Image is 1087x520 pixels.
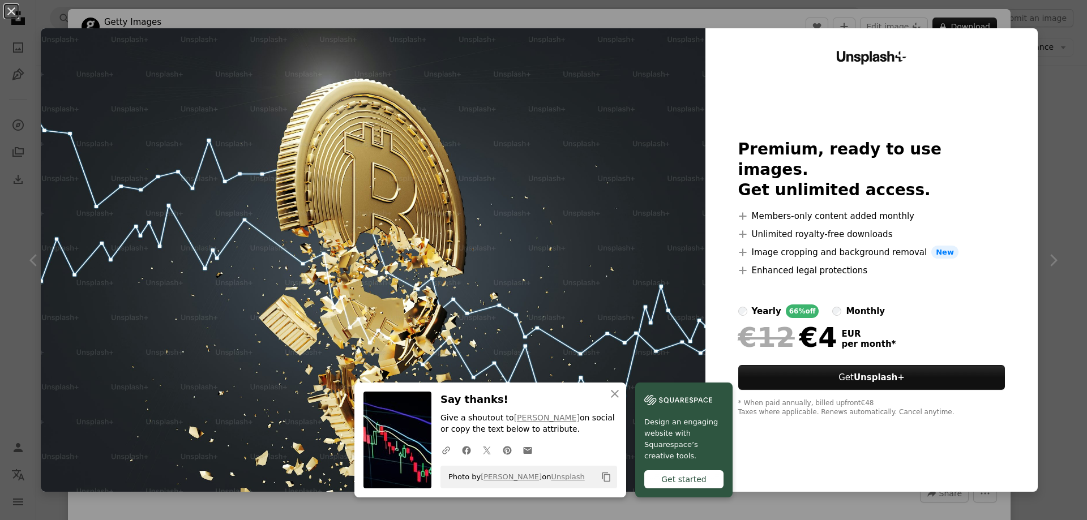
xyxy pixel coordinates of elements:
a: Design an engaging website with Squarespace’s creative tools.Get started [635,383,733,497]
img: file-1606177908946-d1eed1cbe4f5image [644,392,712,409]
div: yearly [752,304,781,318]
span: €12 [738,323,795,352]
div: Get started [644,470,724,488]
a: Share on Facebook [456,439,477,461]
strong: Unsplash+ [854,372,905,383]
span: per month * [842,339,896,349]
span: Photo by on [443,468,585,486]
div: * When paid annually, billed upfront €48 Taxes where applicable. Renews automatically. Cancel any... [738,399,1005,417]
li: Enhanced legal protections [738,264,1005,277]
div: monthly [846,304,885,318]
span: EUR [842,329,896,339]
div: 66% off [786,304,819,318]
a: Share on Pinterest [497,439,517,461]
button: GetUnsplash+ [738,365,1005,390]
h3: Say thanks! [440,392,617,408]
span: Design an engaging website with Squarespace’s creative tools. [644,416,724,462]
a: [PERSON_NAME] [514,413,580,422]
input: monthly [832,307,841,316]
button: Copy to clipboard [597,467,616,487]
a: [PERSON_NAME] [481,472,542,481]
div: €4 [738,323,837,352]
a: Unsplash [551,472,584,481]
li: Members-only content added monthly [738,209,1005,223]
h2: Premium, ready to use images. Get unlimited access. [738,139,1005,200]
p: Give a shoutout to on social or copy the text below to attribute. [440,412,617,435]
input: yearly66%off [738,307,747,316]
a: Share over email [517,439,538,461]
a: Share on Twitter [477,439,497,461]
li: Image cropping and background removal [738,246,1005,259]
span: New [931,246,958,259]
li: Unlimited royalty-free downloads [738,227,1005,241]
